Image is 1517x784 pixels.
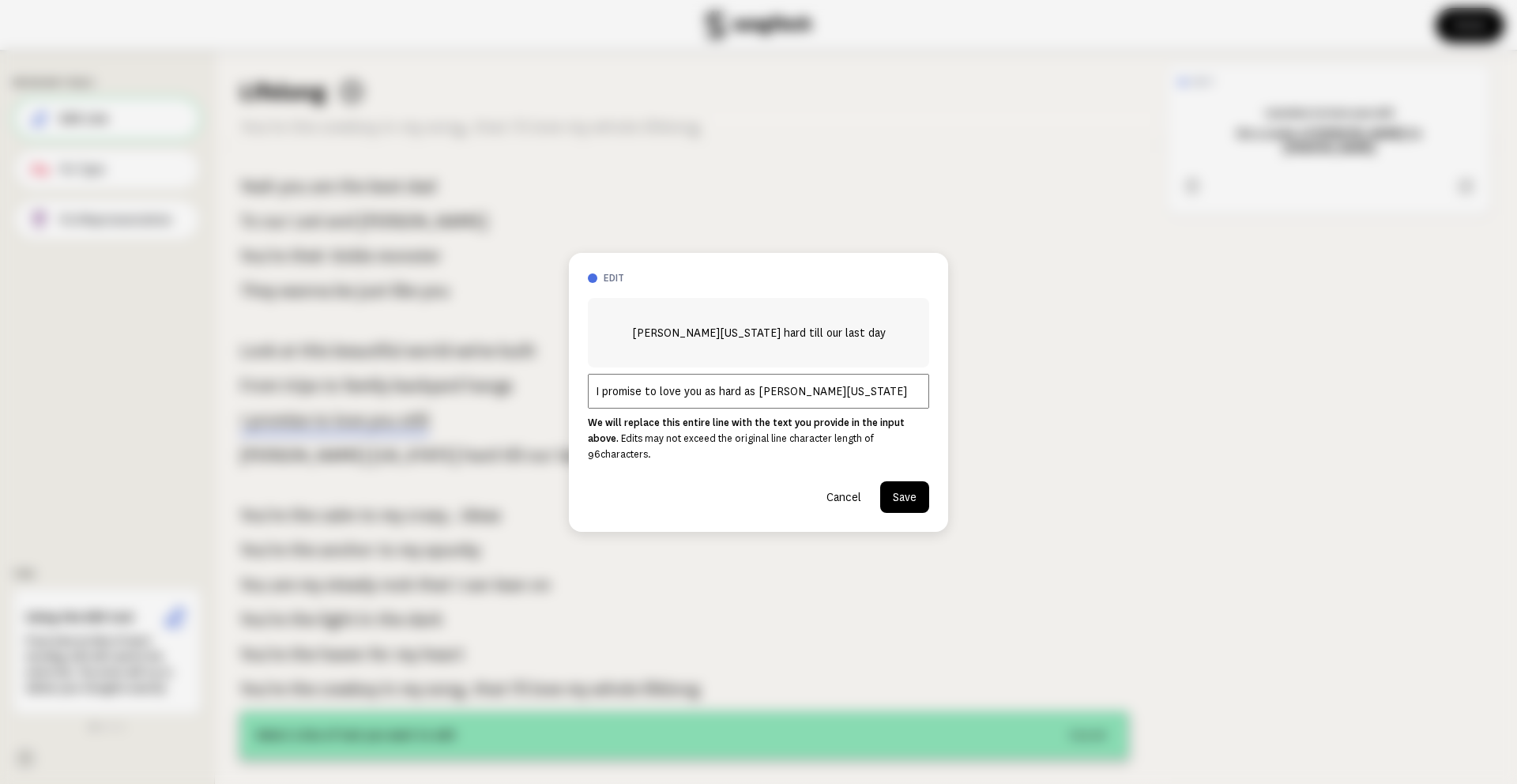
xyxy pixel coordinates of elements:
[588,433,874,460] span: Edits may not exceed the original line character length of 96 characters.
[588,417,905,444] strong: We will replace this entire line with the text you provide in the input above.
[880,481,929,513] button: Save
[632,323,886,342] span: [PERSON_NAME][US_STATE] hard till our last day
[814,481,874,513] button: Cancel
[588,374,929,409] input: Add your line edit here
[604,272,929,285] h3: edit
